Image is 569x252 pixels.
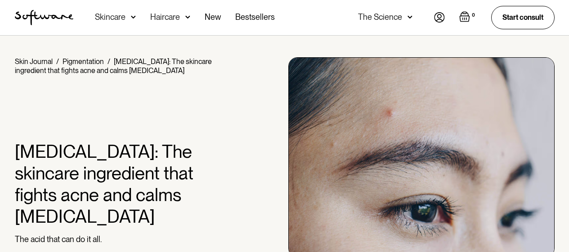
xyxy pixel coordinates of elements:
[408,13,412,22] img: arrow down
[358,13,402,22] div: The Science
[63,57,104,66] a: Pigmentation
[95,13,125,22] div: Skincare
[459,11,477,24] a: Open empty cart
[491,6,555,29] a: Start consult
[15,141,236,227] h1: [MEDICAL_DATA]: The skincare ingredient that fights acne and calms [MEDICAL_DATA]
[470,11,477,19] div: 0
[56,57,59,66] div: /
[15,10,73,25] img: Software Logo
[15,234,236,244] p: The acid that can do it all.
[185,13,190,22] img: arrow down
[15,57,53,66] a: Skin Journal
[15,57,212,75] div: [MEDICAL_DATA]: The skincare ingredient that fights acne and calms [MEDICAL_DATA]
[131,13,136,22] img: arrow down
[108,57,110,66] div: /
[15,10,73,25] a: home
[150,13,180,22] div: Haircare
